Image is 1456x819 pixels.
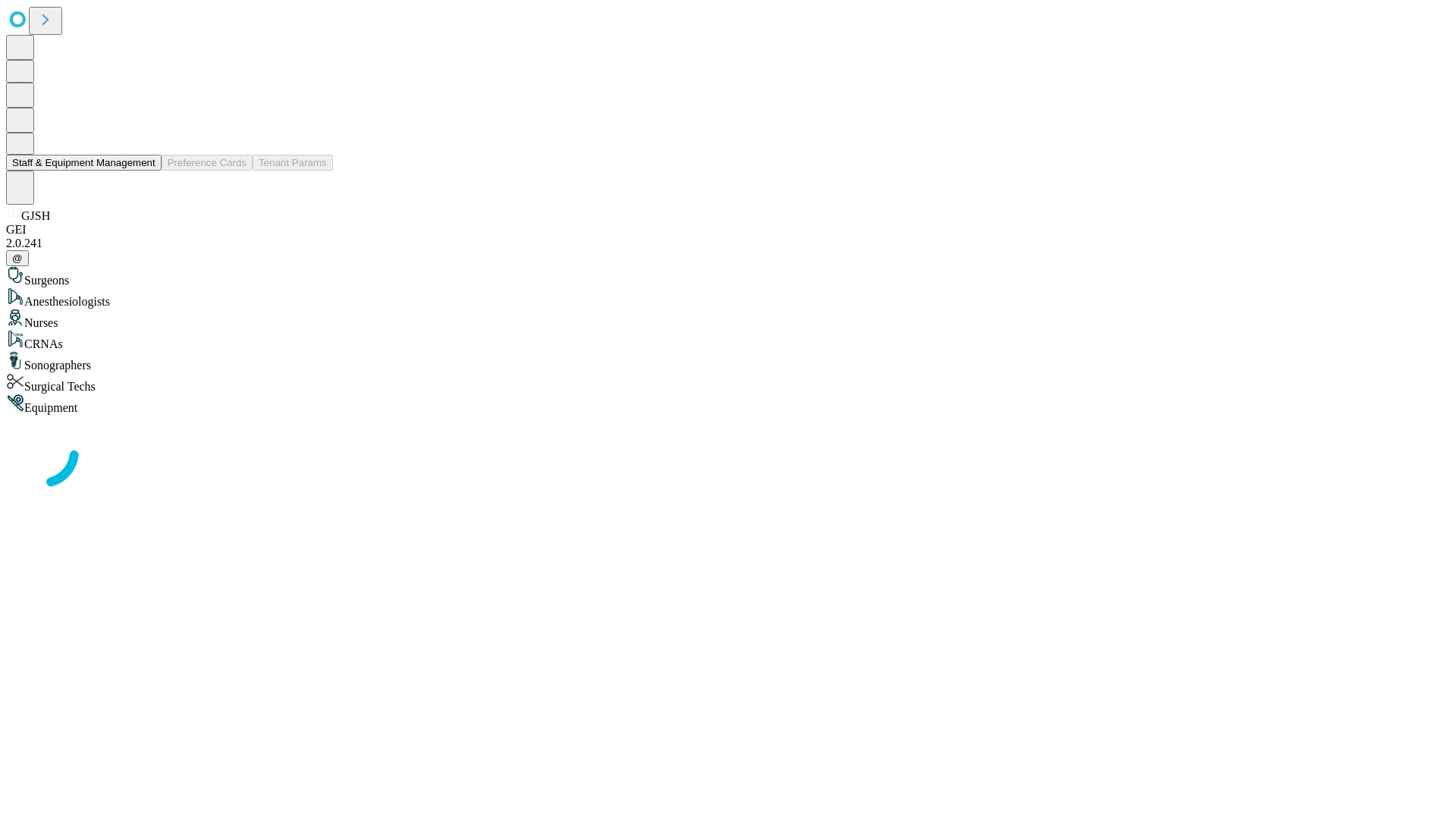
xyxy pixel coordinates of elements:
[162,155,253,171] button: Preference Cards
[6,250,29,266] button: @
[6,287,1450,309] div: Anesthesiologists
[253,155,333,171] button: Tenant Params
[6,351,1450,372] div: Sonographers
[6,372,1450,394] div: Surgical Techs
[6,223,1450,237] div: GEI
[6,330,1450,351] div: CRNAs
[6,155,162,171] button: Staff & Equipment Management
[21,209,50,222] span: GJSH
[6,266,1450,287] div: Surgeons
[6,237,1450,250] div: 2.0.241
[6,309,1450,330] div: Nurses
[6,394,1450,415] div: Equipment
[12,253,23,264] span: @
